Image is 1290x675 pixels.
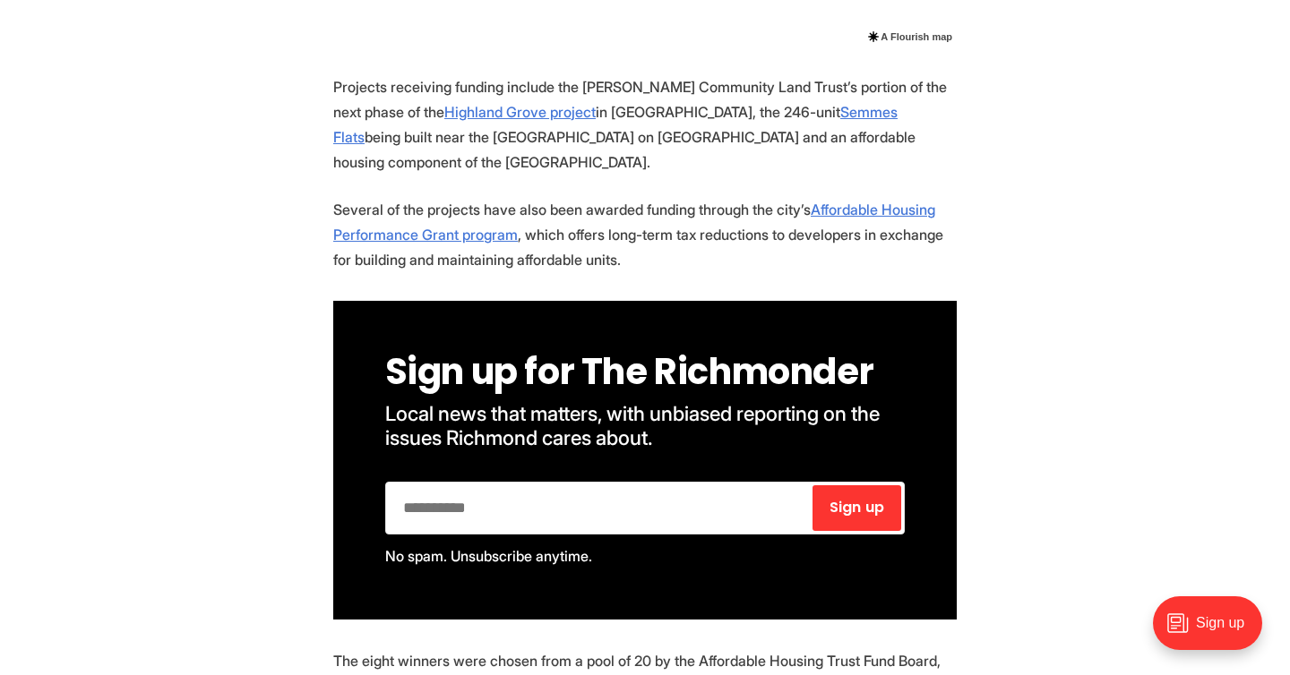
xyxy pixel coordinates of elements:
[868,31,879,42] img: Flourish logo
[881,26,952,47] span: A Flourish map
[333,103,898,146] a: Semmes Flats
[333,74,957,175] p: Projects receiving funding include the [PERSON_NAME] Community Land Trust’s portion of the next p...
[813,485,902,531] button: Sign up
[1138,587,1290,675] iframe: portal-trigger
[333,197,957,272] p: Several of the projects have also been awarded funding through the city’s , which offers long-ter...
[444,103,596,121] a: Highland Grove project
[866,25,952,47] a: A Flourish map
[385,547,592,565] span: No spam. Unsubscribe anytime.
[830,500,884,515] span: Sign up
[385,401,884,449] span: Local news that matters, with unbiased reporting on the issues Richmond cares about.
[385,346,874,397] span: Sign up for The Richmonder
